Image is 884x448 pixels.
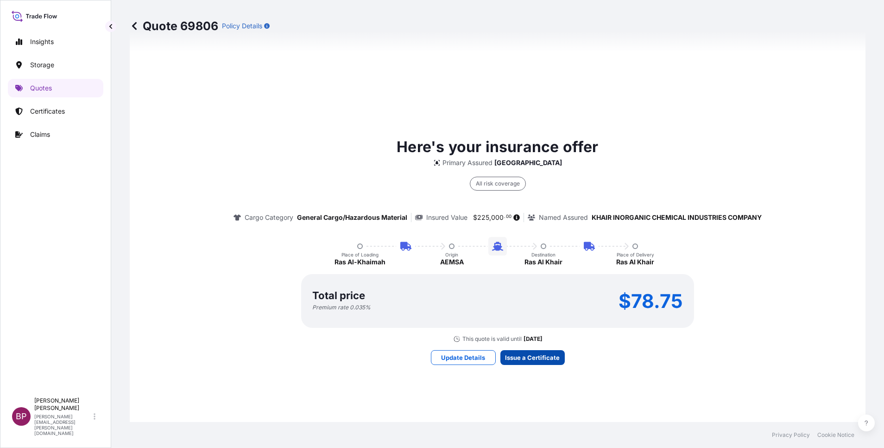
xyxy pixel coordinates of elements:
p: Primary Assured [442,158,493,167]
p: Named Assured [539,213,588,222]
p: [DATE] [524,335,543,343]
p: Insured Value [426,213,467,222]
a: Certificates [8,102,103,121]
span: $ [473,214,477,221]
p: Quote 69806 [130,19,218,33]
p: Update Details [441,353,485,362]
a: Insights [8,32,103,51]
p: Place of Loading [341,252,379,257]
p: Policy Details [222,21,262,31]
span: , [489,214,491,221]
p: Total price [312,291,365,300]
p: Origin [445,252,458,257]
span: BP [16,412,27,421]
span: 000 [491,214,504,221]
a: Quotes [8,79,103,97]
p: $78.75 [619,294,683,308]
p: AEMSA [440,257,464,267]
p: Premium rate 0.035 % [312,304,371,311]
p: Ras Al Khair [524,257,562,267]
a: Claims [8,125,103,144]
p: This quote is valid until [462,335,522,343]
p: [GEOGRAPHIC_DATA] [494,158,562,167]
p: Issue a Certificate [505,353,560,362]
button: Update Details [431,350,496,365]
p: Claims [30,130,50,139]
p: Insights [30,37,54,46]
p: Ras Al Khair [616,257,654,267]
span: . [504,215,505,218]
p: [PERSON_NAME][EMAIL_ADDRESS][PERSON_NAME][DOMAIN_NAME] [34,414,92,436]
div: All risk coverage [470,177,526,191]
button: Issue a Certificate [500,350,565,365]
a: Storage [8,56,103,74]
span: 225 [477,214,489,221]
p: General Cargo/Hazardous Material [297,213,407,222]
a: Cookie Notice [817,431,854,439]
a: Privacy Policy [772,431,810,439]
p: Storage [30,60,54,70]
p: Here's your insurance offer [397,136,598,158]
p: Quotes [30,83,52,93]
p: [PERSON_NAME] [PERSON_NAME] [34,397,92,412]
p: Ras Al-Khaimah [335,257,385,267]
p: Destination [531,252,556,257]
p: Place of Delivery [617,252,654,257]
span: 00 [506,215,511,218]
p: Certificates [30,107,65,116]
p: KHAIR INORGANIC CHEMICAL INDUSTRIES COMPANY [592,213,762,222]
p: Cargo Category [245,213,293,222]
